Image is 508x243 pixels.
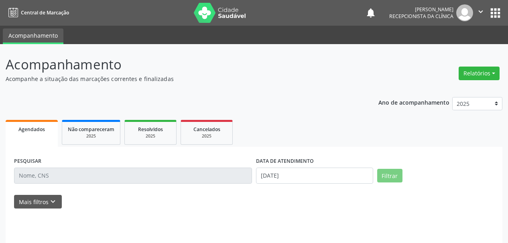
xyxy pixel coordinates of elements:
label: DATA DE ATENDIMENTO [256,155,314,168]
button: Filtrar [377,169,402,182]
div: 2025 [187,133,227,139]
input: Nome, CNS [14,168,252,184]
a: Central de Marcação [6,6,69,19]
span: Agendados [18,126,45,133]
button: notifications [365,7,376,18]
div: 2025 [68,133,114,139]
i: keyboard_arrow_down [49,197,57,206]
span: Não compareceram [68,126,114,133]
span: Resolvidos [138,126,163,133]
button: apps [488,6,502,20]
i:  [476,7,485,16]
img: img [456,4,473,21]
button: Mais filtroskeyboard_arrow_down [14,195,62,209]
p: Ano de acompanhamento [378,97,449,107]
button: Relatórios [459,67,500,80]
input: Selecione um intervalo [256,168,373,184]
p: Acompanhamento [6,55,354,75]
div: 2025 [130,133,171,139]
span: Cancelados [193,126,220,133]
a: Acompanhamento [3,28,63,44]
p: Acompanhe a situação das marcações correntes e finalizadas [6,75,354,83]
label: PESQUISAR [14,155,41,168]
button:  [473,4,488,21]
div: [PERSON_NAME] [389,6,453,13]
span: Central de Marcação [21,9,69,16]
span: Recepcionista da clínica [389,13,453,20]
